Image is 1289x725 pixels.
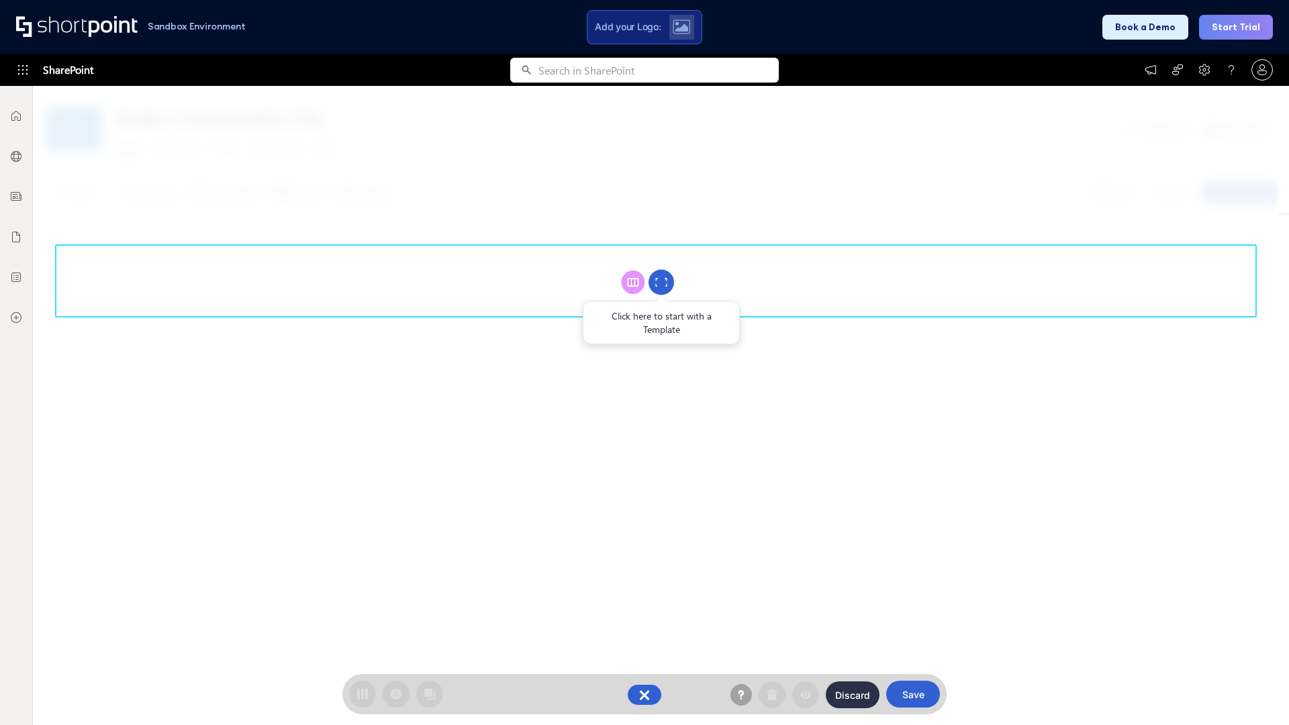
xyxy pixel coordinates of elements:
[886,681,940,708] button: Save
[1222,661,1289,725] iframe: Chat Widget
[148,23,246,30] h1: Sandbox Environment
[673,19,690,34] img: Upload logo
[538,58,779,83] input: Search in SharePoint
[1199,15,1273,40] button: Start Trial
[595,21,661,33] span: Add your Logo:
[1102,15,1188,40] button: Book a Demo
[826,681,879,708] button: Discard
[43,54,93,86] span: SharePoint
